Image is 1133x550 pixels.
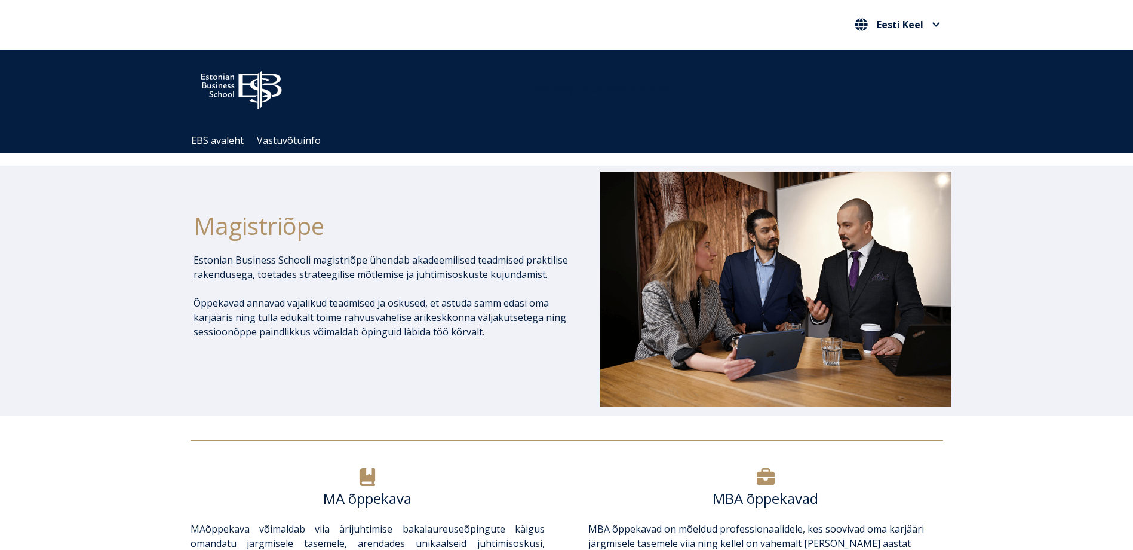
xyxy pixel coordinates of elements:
[191,522,205,536] a: MA
[877,20,923,29] span: Eesti Keel
[194,211,569,241] h1: Magistriõpe
[191,62,292,113] img: ebs_logo2016_white
[185,129,961,153] div: Navigation Menu
[852,15,943,35] nav: Vali oma keel
[600,172,951,406] img: DSC_1073
[852,15,943,34] button: Eesti Keel
[588,522,610,536] a: MBA
[191,134,244,147] a: EBS avaleht
[194,253,569,282] p: Estonian Business Schooli magistriõpe ühendab akadeemilised teadmised praktilise rakendusega, toe...
[588,490,942,508] h6: MBA õppekavad
[194,296,569,339] p: Õppekavad annavad vajalikud teadmised ja oskused, et astuda samm edasi oma karjääris ning tulla e...
[257,134,321,147] a: Vastuvõtuinfo
[522,82,669,96] span: Community for Growth and Resp
[191,490,545,508] h6: MA õppekava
